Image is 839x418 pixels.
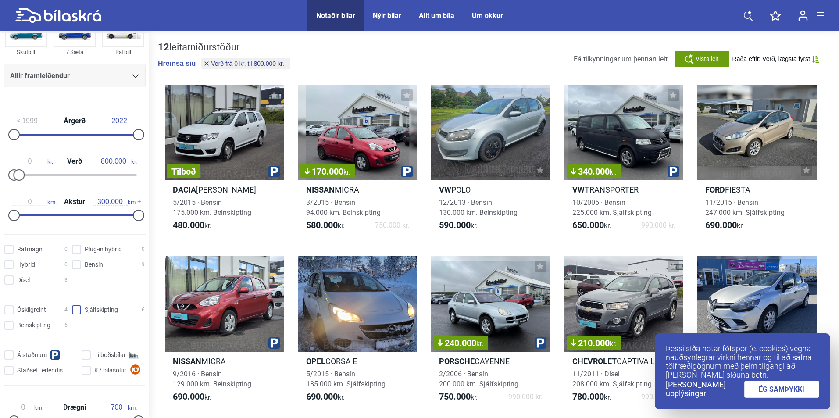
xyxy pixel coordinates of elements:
[641,392,675,402] span: 990.000 kr.
[65,158,84,165] span: Verð
[572,392,611,402] span: kr.
[439,391,471,402] b: 750.000
[535,337,546,349] img: parking.png
[572,198,652,217] span: 10/2005 · Bensín 225.000 km. Sjálfskipting
[12,157,53,165] span: kr.
[305,167,350,176] span: 170.000
[705,220,744,231] span: kr.
[17,245,43,254] span: Rafmagn
[668,166,679,177] img: parking.png
[439,220,478,231] span: kr.
[201,58,290,69] button: Verð frá 0 kr. til 800.000 kr.
[439,357,475,366] b: Porsche
[431,256,550,410] a: 240.000kr.PorscheCAYENNE2/2006 · Bensín200.000 km. Sjálfskipting750.000kr.990.000 kr.
[165,185,284,195] h2: [PERSON_NAME]
[142,245,145,254] span: 0
[64,305,68,314] span: 4
[697,256,817,410] a: RenaultCLIO5/2017 · Bensín123.000 km. Beinskipting790.000kr.
[641,220,675,231] span: 990.000 kr.
[572,220,604,230] b: 650.000
[571,167,617,176] span: 340.000
[142,260,145,269] span: 9
[62,198,87,205] span: Akstur
[572,185,585,194] b: VW
[431,85,550,239] a: VWPOLO12/2013 · Bensín130.000 km. Beinskipting590.000kr.
[61,404,88,411] span: Drægni
[17,275,30,285] span: Dísel
[85,305,118,314] span: Sjálfskipting
[574,55,668,63] span: Fá tilkynningar um þennan leit
[732,55,810,63] span: Raða eftir: Verð, lægsta fyrst
[17,321,50,330] span: Beinskipting
[165,356,284,366] h2: MICRA
[173,185,196,194] b: Dacia
[173,370,251,388] span: 9/2016 · Bensín 129.000 km. Beinskipting
[17,366,63,375] span: Staðsett erlendis
[472,11,503,20] div: Um okkur
[306,198,381,217] span: 3/2015 · Bensín 94.000 km. Beinskipting
[572,391,604,402] b: 780.000
[5,47,47,57] div: Skutbíll
[268,166,280,177] img: parking.png
[610,168,617,176] span: kr.
[572,220,611,231] span: kr.
[572,370,652,388] span: 11/2011 · Dísel 208.000 km. Sjálfskipting
[17,350,47,360] span: Á staðnum
[476,339,483,348] span: kr.
[705,198,785,217] span: 11/2015 · Bensín 247.000 km. Sjálfskipting
[171,167,196,176] span: Tilboð
[306,357,325,366] b: Opel
[64,245,68,254] span: 0
[705,185,725,194] b: Ford
[439,370,518,388] span: 2/2006 · Bensín 200.000 km. Sjálfskipting
[211,61,284,67] span: Verð frá 0 kr. til 800.000 kr.
[564,85,684,239] a: 340.000kr.VWTRANSPORTER10/2005 · Bensín225.000 km. Sjálfskipting650.000kr.990.000 kr.
[94,366,126,375] span: K7 bílasölur
[306,220,345,231] span: kr.
[12,198,57,206] span: km.
[610,339,617,348] span: kr.
[173,357,201,366] b: Nissan
[85,245,122,254] span: Plug-in hybrid
[165,256,284,410] a: NissanMICRA9/2016 · Bensín129.000 km. Beinskipting690.000kr.
[298,85,418,239] a: 170.000kr.NissanMICRA3/2015 · Bensín94.000 km. Beinskipting580.000kr.750.000 kr.
[697,185,817,195] h2: FIESTA
[61,118,88,125] span: Árgerð
[10,70,70,82] span: Allir framleiðendur
[306,185,335,194] b: Nissan
[17,305,46,314] span: Óskilgreint
[373,11,401,20] div: Nýir bílar
[173,392,211,402] span: kr.
[343,168,350,176] span: kr.
[173,391,204,402] b: 690.000
[298,185,418,195] h2: MICRA
[431,356,550,366] h2: CAYENNE
[165,85,284,239] a: TilboðDacia[PERSON_NAME]5/2015 · Bensín175.000 km. Beinskipting480.000kr.
[173,198,251,217] span: 5/2015 · Bensín 175.000 km. Beinskipting
[697,85,817,239] a: FordFIESTA11/2015 · Bensín247.000 km. Sjálfskipting690.000kr.
[666,344,819,379] p: Þessi síða notar fótspor (e. cookies) vegna nauðsynlegrar virkni hennar og til að safna tölfræðig...
[439,185,451,194] b: VW
[705,220,737,230] b: 690.000
[306,370,386,388] span: 5/2015 · Bensín 185.000 km. Sjálfskipting
[375,220,409,231] span: 750.000 kr.
[12,404,43,411] span: km.
[508,392,543,402] span: 990.000 kr.
[173,220,211,231] span: kr.
[564,185,684,195] h2: TRANSPORTER
[158,59,196,68] button: Hreinsa síu
[306,391,338,402] b: 690.000
[158,42,293,53] div: leitarniðurstöður
[173,220,204,230] b: 480.000
[439,198,518,217] span: 12/2013 · Bensín 130.000 km. Beinskipting
[666,380,744,398] a: [PERSON_NAME] upplýsingar
[142,305,145,314] span: 6
[696,54,719,64] span: Vista leit
[572,357,617,366] b: Chevrolet
[268,337,280,349] img: parking.png
[439,392,478,402] span: kr.
[93,198,137,206] span: km.
[298,356,418,366] h2: CORSA E
[419,11,454,20] a: Allt um bíla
